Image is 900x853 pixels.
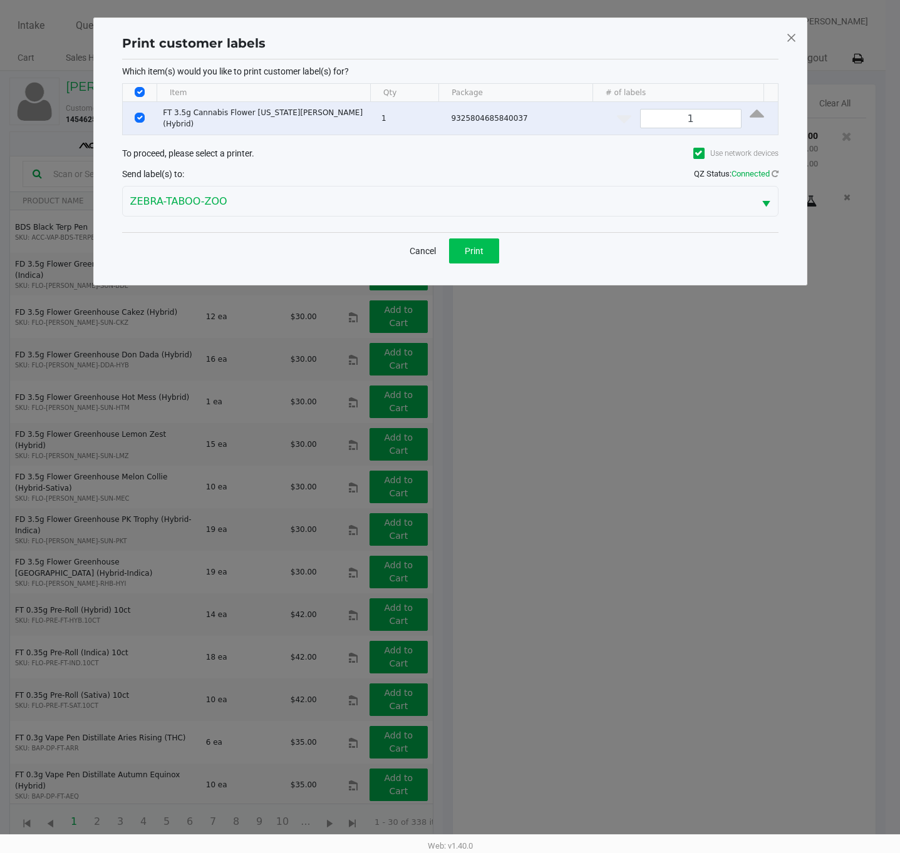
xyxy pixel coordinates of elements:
[754,186,778,216] button: Select
[428,841,473,850] span: Web: v1.40.0
[122,66,778,77] p: Which item(s) would you like to print customer label(s) for?
[122,169,184,179] span: Send label(s) to:
[157,84,370,102] th: Item
[592,84,763,102] th: # of labels
[694,169,778,178] span: QZ Status:
[732,169,770,178] span: Connected
[135,87,145,97] input: Select All Rows
[122,148,254,158] span: To proceed, please select a printer.
[376,102,446,135] td: 1
[123,84,778,135] div: Data table
[370,84,438,102] th: Qty
[157,102,376,135] td: FT 3.5g Cannabis Flower [US_STATE][PERSON_NAME] (Hybrid)
[438,84,592,102] th: Package
[122,34,266,53] h1: Print customer labels
[449,238,499,263] button: Print
[446,102,603,135] td: 9325804685840037
[130,194,747,209] span: ZEBRA-TABOO-ZOO
[401,238,444,263] button: Cancel
[693,148,778,159] label: Use network devices
[465,246,484,256] span: Print
[135,113,145,123] input: Select Row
